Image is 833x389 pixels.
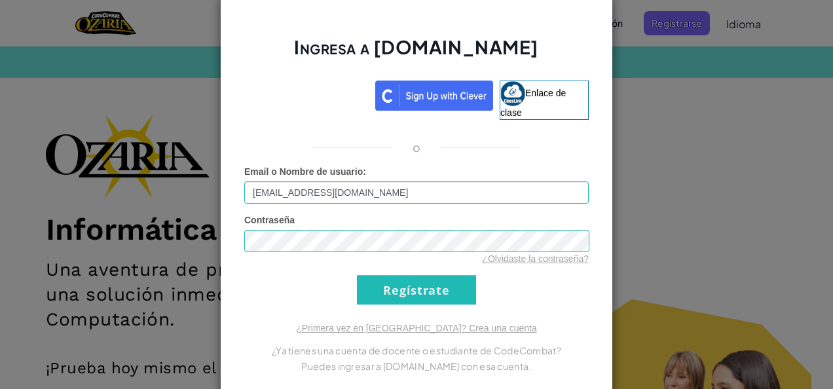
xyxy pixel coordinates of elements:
iframe: Botón de Acceder con Google [238,79,375,108]
p: Puedes ingresar a [DOMAIN_NAME] con esa cuenta. [244,358,589,374]
img: classlink-logo-small.png [500,81,525,106]
p: ¿Ya tienes una cuenta de docente o estudiante de CodeCombat? [244,343,589,358]
span: Contraseña [244,215,295,225]
a: ¿Primera vez en [GEOGRAPHIC_DATA]? Crea una cuenta [296,323,537,333]
a: ¿Olvidaste la contraseña? [482,253,589,264]
h2: Ingresa a [DOMAIN_NAME] [244,35,589,73]
span: Enlace de clase [500,88,566,118]
span: Email o Nombre de usuario [244,166,363,177]
input: Regístrate [357,275,476,305]
label: : [244,165,366,178]
p: o [413,139,420,155]
img: clever_sso_button@2x.png [375,81,493,111]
